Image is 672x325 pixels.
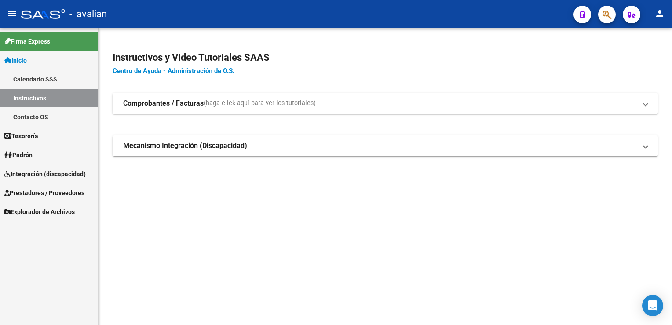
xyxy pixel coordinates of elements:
mat-expansion-panel-header: Mecanismo Integración (Discapacidad) [113,135,658,156]
mat-expansion-panel-header: Comprobantes / Facturas(haga click aquí para ver los tutoriales) [113,93,658,114]
a: Centro de Ayuda - Administración de O.S. [113,67,234,75]
mat-icon: menu [7,8,18,19]
span: Integración (discapacidad) [4,169,86,179]
span: Padrón [4,150,33,160]
span: Firma Express [4,37,50,46]
span: - avalian [69,4,107,24]
span: Tesorería [4,131,38,141]
mat-icon: person [654,8,665,19]
h2: Instructivos y Video Tutoriales SAAS [113,49,658,66]
strong: Mecanismo Integración (Discapacidad) [123,141,247,151]
strong: Comprobantes / Facturas [123,99,204,108]
span: Inicio [4,55,27,65]
span: (haga click aquí para ver los tutoriales) [204,99,316,108]
div: Open Intercom Messenger [642,295,663,316]
span: Prestadores / Proveedores [4,188,84,198]
span: Explorador de Archivos [4,207,75,217]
